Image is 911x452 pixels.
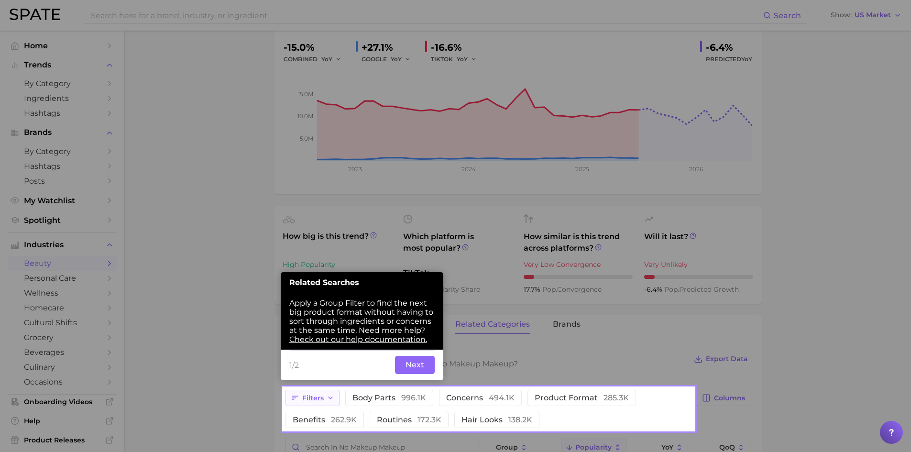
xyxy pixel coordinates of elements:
span: product format [535,394,629,402]
span: concerns [446,394,515,402]
span: hair looks [461,416,532,424]
span: benefits [293,416,357,424]
span: 172.3k [417,415,441,424]
span: Filters [302,394,324,402]
span: 262.9k [331,415,357,424]
span: body parts [352,394,426,402]
button: Filters [285,390,340,406]
span: 996.1k [401,393,426,402]
span: 494.1k [489,393,515,402]
span: 285.3k [604,393,629,402]
span: 138.2k [508,415,532,424]
span: routines [377,416,441,424]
